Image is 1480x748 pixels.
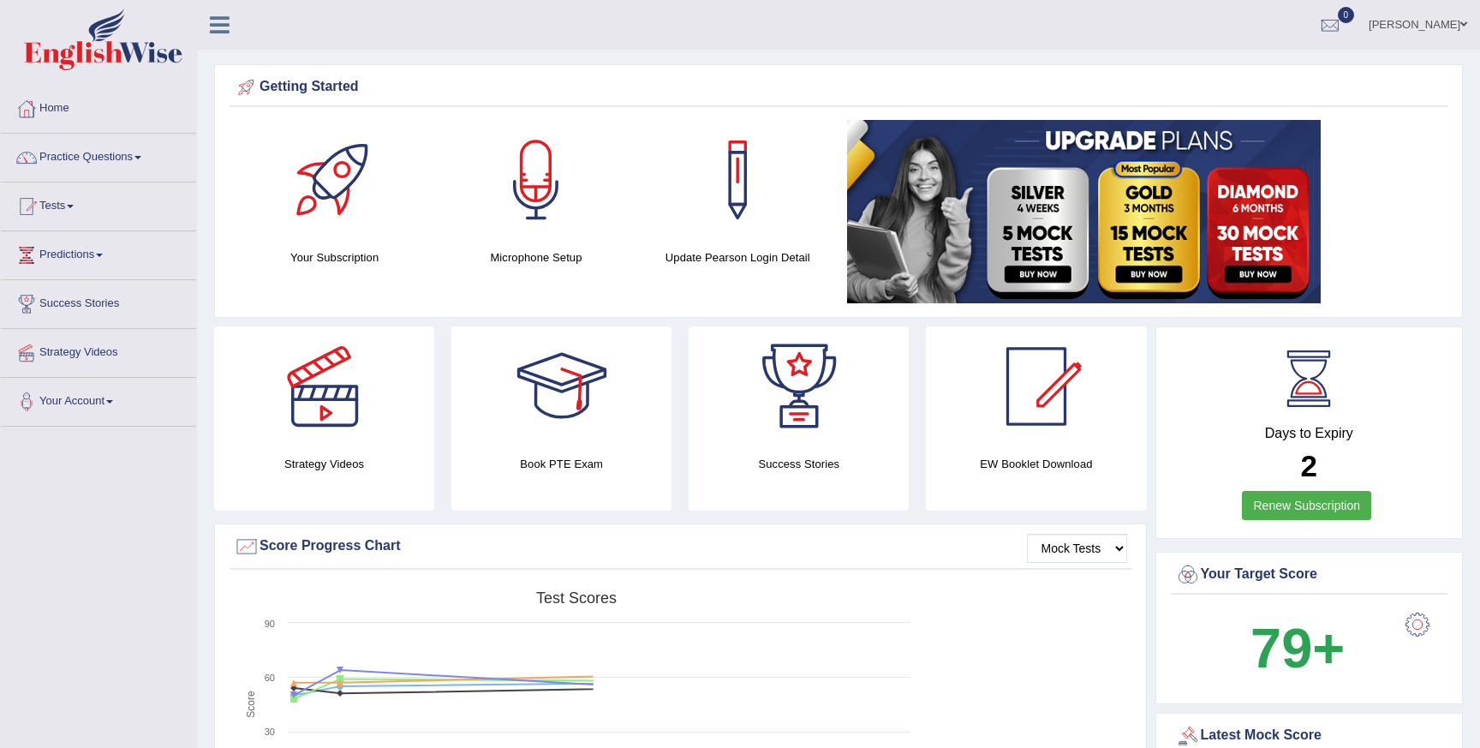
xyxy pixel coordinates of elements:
[646,248,830,266] h4: Update Pearson Login Detail
[1,85,196,128] a: Home
[1175,426,1444,441] h4: Days to Expiry
[265,673,275,683] text: 60
[265,619,275,629] text: 90
[926,455,1146,473] h4: EW Booklet Download
[242,248,427,266] h4: Your Subscription
[1,183,196,225] a: Tests
[1242,491,1371,520] a: Renew Subscription
[536,589,617,607] tspan: Test scores
[1,231,196,274] a: Predictions
[1250,617,1345,679] b: 79+
[689,455,909,473] h4: Success Stories
[234,534,1127,560] div: Score Progress Chart
[1,134,196,177] a: Practice Questions
[1301,449,1317,482] b: 2
[245,691,257,718] tspan: Score
[444,248,628,266] h4: Microphone Setup
[214,455,434,473] h4: Strategy Videos
[1,329,196,372] a: Strategy Videos
[451,455,671,473] h4: Book PTE Exam
[265,727,275,737] text: 30
[1338,7,1355,23] span: 0
[1,378,196,421] a: Your Account
[847,120,1321,303] img: small5.jpg
[1,280,196,323] a: Success Stories
[234,75,1443,100] div: Getting Started
[1175,562,1444,588] div: Your Target Score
